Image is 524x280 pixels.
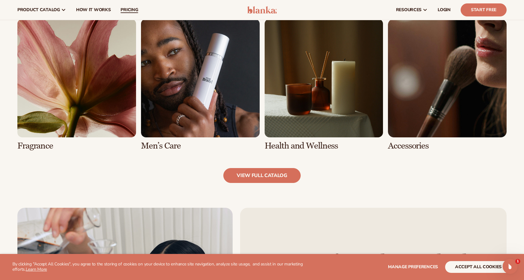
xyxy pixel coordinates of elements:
[12,262,307,272] p: By clicking "Accept All Cookies", you agree to the storing of cookies on your device to enhance s...
[438,7,451,12] span: LOGIN
[141,19,260,151] div: 6 / 8
[388,261,438,273] button: Manage preferences
[26,266,47,272] a: Learn More
[223,168,301,183] a: view full catalog
[445,261,512,273] button: accept all cookies
[461,3,507,16] a: Start Free
[121,7,138,12] span: pricing
[17,19,136,151] div: 5 / 8
[503,259,517,274] iframe: Intercom live chat
[247,6,277,14] img: logo
[388,264,438,270] span: Manage preferences
[388,19,507,151] div: 8 / 8
[76,7,111,12] span: How It Works
[17,7,60,12] span: product catalog
[265,19,383,151] div: 7 / 8
[515,259,520,264] span: 1
[396,7,421,12] span: resources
